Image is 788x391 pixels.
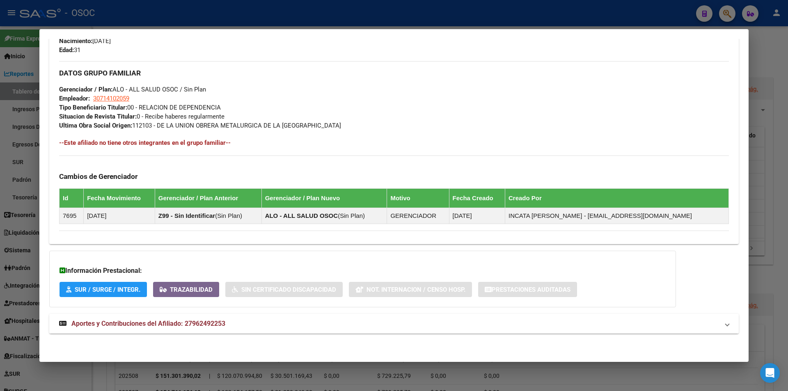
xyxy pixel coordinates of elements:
button: Sin Certificado Discapacidad [225,282,343,297]
h3: Información Prestacional: [60,266,666,276]
span: 0 - Recibe haberes regularmente [59,113,224,120]
th: Gerenciador / Plan Nuevo [261,188,387,208]
button: SUR / SURGE / INTEGR. [60,282,147,297]
strong: Nacimiento: [59,37,92,45]
th: Fecha Movimiento [84,188,155,208]
strong: Ultima Obra Social Origen: [59,122,132,129]
strong: ALO - ALL SALUD OSOC [265,212,338,219]
span: Prestaciones Auditadas [492,286,570,293]
strong: Tipo Beneficiario Titular: [59,104,127,111]
h4: --Este afiliado no tiene otros integrantes en el grupo familiar-- [59,138,729,147]
span: Trazabilidad [170,286,213,293]
td: ( ) [261,208,387,224]
strong: Edad: [59,46,74,54]
span: ALO - ALL SALUD OSOC / Sin Plan [59,86,206,93]
td: 7695 [60,208,84,224]
td: GERENCIADOR [387,208,449,224]
td: INCATA [PERSON_NAME] - [EMAIL_ADDRESS][DOMAIN_NAME] [505,208,728,224]
th: Creado Por [505,188,728,208]
th: Id [60,188,84,208]
strong: Empleador: [59,95,90,102]
strong: Z99 - Sin Identificar [158,212,215,219]
th: Gerenciador / Plan Anterior [155,188,261,208]
span: 31 [59,46,80,54]
td: ( ) [155,208,261,224]
td: [DATE] [84,208,155,224]
div: Open Intercom Messenger [760,363,780,383]
th: Motivo [387,188,449,208]
button: Prestaciones Auditadas [478,282,577,297]
td: [DATE] [449,208,505,224]
strong: Gerenciador / Plan: [59,86,112,93]
span: Aportes y Contribuciones del Afiliado: 27962492253 [71,320,225,327]
mat-expansion-panel-header: Aportes y Contribuciones del Afiliado: 27962492253 [49,314,739,334]
button: Trazabilidad [153,282,219,297]
span: Sin Certificado Discapacidad [241,286,336,293]
h3: DATOS GRUPO FAMILIAR [59,69,729,78]
span: 30714102059 [93,95,129,102]
th: Fecha Creado [449,188,505,208]
h3: Cambios de Gerenciador [59,172,729,181]
span: Not. Internacion / Censo Hosp. [367,286,465,293]
button: Not. Internacion / Censo Hosp. [349,282,472,297]
span: 112103 - DE LA UNION OBRERA METALURGICA DE LA [GEOGRAPHIC_DATA] [59,122,341,129]
span: [DATE] [59,37,111,45]
span: Sin Plan [340,212,363,219]
strong: Situacion de Revista Titular: [59,113,137,120]
span: SUR / SURGE / INTEGR. [75,286,140,293]
span: 00 - RELACION DE DEPENDENCIA [59,104,221,111]
span: Sin Plan [217,212,240,219]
